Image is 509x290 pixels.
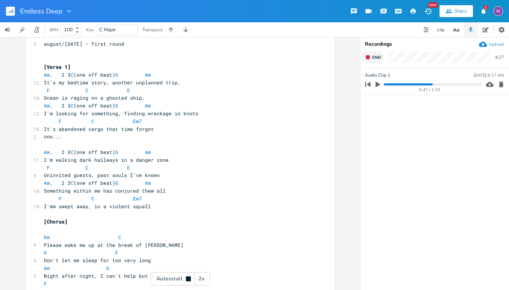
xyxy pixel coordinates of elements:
span: E [127,87,130,94]
span: Am [145,71,151,78]
div: 2x [195,272,208,286]
span: Am [44,265,50,271]
span: I'm looking for something, finding wreckage in knots [44,110,198,117]
div: 1 [484,5,488,10]
span: C [71,180,74,186]
span: Please wake me up at the break of [PERSON_NAME] [44,242,184,248]
span: G [115,149,118,155]
span: F [59,195,62,202]
span: End [372,55,381,60]
span: [Chorus] [44,218,68,225]
span: Night after night, I can't help but sink [44,273,163,279]
div: 0:47 / 1:33 [378,88,482,92]
span: It's my bedtime story, another unplanned trip, [44,79,181,86]
span: E [127,164,130,171]
span: Em7 [133,195,142,202]
span: Am [44,180,50,186]
span: Em7 [133,118,142,125]
span: Dm [44,234,50,241]
div: Upload [489,41,504,47]
span: G [115,71,118,78]
div: BPM [50,28,58,32]
span: Something within me has conjured them all [44,187,166,194]
span: F [47,164,50,171]
span: G [106,265,109,271]
span: [Verse 1] [44,64,71,70]
span: august/[DATE] - first round [44,41,124,47]
div: Autoscroll [150,272,210,286]
span: C [91,118,94,125]
span: G [115,180,118,186]
button: Upload [479,40,504,48]
div: Transpose [142,28,163,32]
div: Share [454,8,467,14]
span: Am [145,102,151,109]
span: Ocean is raging on a ghosted ship, [44,94,145,101]
div: 4:27 [495,55,504,59]
span: I'm walking dark hallways in a danger zone [44,157,169,163]
span: C [71,71,74,78]
span: ooo... [44,133,62,140]
span: I'mm swept away, in a violent squall [44,203,151,210]
button: Share [440,5,473,17]
span: . 2 3 (one off beat) [44,149,154,155]
span: C Major [99,26,116,33]
span: Am [44,102,50,109]
span: C [118,234,121,241]
span: Don't let me sleep for too very long [44,257,151,264]
span: Am [145,180,151,186]
button: End [362,51,384,63]
span: . 2 3 (one off beat) [44,180,154,186]
span: C [91,195,94,202]
span: G [44,249,47,256]
span: . 2 3 (one off beat) [44,71,154,78]
span: C [85,164,88,171]
span: Am [44,71,50,78]
span: Uninvited guests, past souls I've known [44,172,160,178]
span: C [85,87,88,94]
span: E [115,249,118,256]
button: New [421,4,435,18]
span: G [115,102,118,109]
span: Am [145,149,151,155]
span: Am [44,149,50,155]
div: Key [86,28,94,32]
span: F [59,118,62,125]
div: Recordings [365,42,505,47]
span: C [71,102,74,109]
div: New [428,2,438,8]
span: . 2 3 (one off beat) [44,102,154,109]
span: It's abandoned cargo that time forgot [44,126,154,132]
span: F [47,87,50,94]
div: [DATE] 8:17 AM [474,73,504,77]
button: M [493,3,503,20]
span: F [44,280,47,287]
button: 1 [476,4,491,18]
span: Audio Clip 1 [365,72,390,79]
span: C [71,149,74,155]
div: melindameshad [493,6,503,16]
span: Endless Deep [20,8,62,14]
